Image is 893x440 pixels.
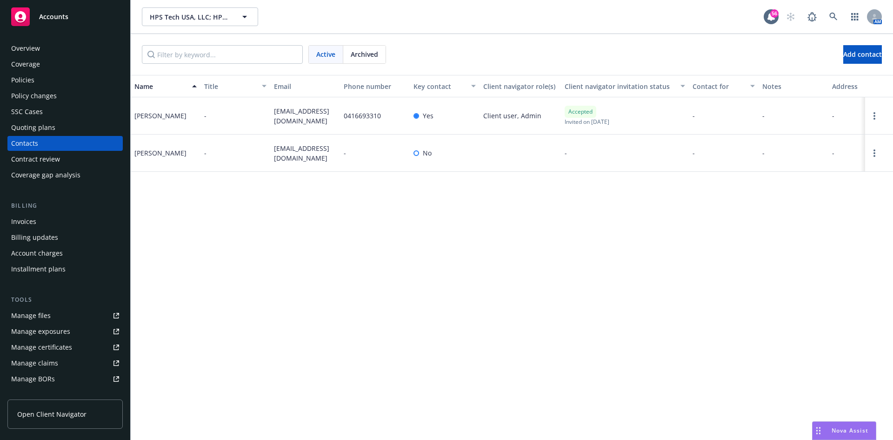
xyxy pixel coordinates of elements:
[832,426,868,434] span: Nova Assist
[7,246,123,261] a: Account charges
[480,75,561,97] button: Client navigator role(s)
[270,75,340,97] button: Email
[7,120,123,135] a: Quoting plans
[11,120,55,135] div: Quoting plans
[561,75,689,97] button: Client navigator invitation status
[150,12,230,22] span: HPS Tech USA, LLC; HPS Tech [US_STATE], LLC
[11,230,58,245] div: Billing updates
[813,422,824,440] div: Drag to move
[200,75,270,97] button: Title
[7,387,123,402] a: Summary of insurance
[568,108,593,116] span: Accepted
[7,340,123,355] a: Manage certificates
[812,421,876,440] button: Nova Assist
[762,111,765,121] span: -
[204,111,207,121] span: -
[204,81,256,91] div: Title
[11,340,72,355] div: Manage certificates
[7,308,123,323] a: Manage files
[7,214,123,229] a: Invoices
[7,372,123,386] a: Manage BORs
[7,230,123,245] a: Billing updates
[142,7,258,26] button: HPS Tech USA, LLC; HPS Tech [US_STATE], LLC
[11,324,70,339] div: Manage exposures
[11,168,80,183] div: Coverage gap analysis
[11,104,43,119] div: SSC Cases
[134,111,187,121] div: [PERSON_NAME]
[344,111,381,121] span: 0416693310
[11,262,66,277] div: Installment plans
[7,57,123,72] a: Coverage
[7,201,123,210] div: Billing
[869,110,880,122] a: Open options
[770,9,779,18] div: 56
[762,81,825,91] div: Notes
[410,75,480,97] button: Key contact
[344,81,406,91] div: Phone number
[7,4,123,30] a: Accounts
[11,88,57,103] div: Policy changes
[274,106,336,126] span: [EMAIL_ADDRESS][DOMAIN_NAME]
[11,356,58,371] div: Manage claims
[423,148,432,158] span: No
[134,148,187,158] div: [PERSON_NAME]
[7,41,123,56] a: Overview
[759,75,828,97] button: Notes
[134,81,187,91] div: Name
[11,214,36,229] div: Invoices
[693,148,695,158] span: -
[204,148,207,158] span: -
[7,88,123,103] a: Policy changes
[131,75,200,97] button: Name
[413,81,466,91] div: Key contact
[11,308,51,323] div: Manage files
[351,49,378,59] span: Archived
[423,111,433,121] span: Yes
[824,7,843,26] a: Search
[7,73,123,88] a: Policies
[693,111,695,121] span: -
[843,45,882,64] button: Add contact
[762,148,765,158] span: -
[7,136,123,151] a: Contacts
[869,148,880,159] a: Open options
[11,41,40,56] div: Overview
[11,73,34,88] div: Policies
[11,57,40,72] div: Coverage
[274,81,336,91] div: Email
[7,295,123,305] div: Tools
[274,143,336,163] span: [EMAIL_ADDRESS][DOMAIN_NAME]
[693,81,745,91] div: Contact for
[142,45,303,64] input: Filter by keyword...
[11,372,55,386] div: Manage BORs
[565,118,609,126] span: Invited on [DATE]
[846,7,864,26] a: Switch app
[7,104,123,119] a: SSC Cases
[17,409,87,419] span: Open Client Navigator
[7,356,123,371] a: Manage claims
[39,13,68,20] span: Accounts
[7,262,123,277] a: Installment plans
[689,75,759,97] button: Contact for
[843,50,882,59] span: Add contact
[565,148,567,158] span: -
[781,7,800,26] a: Start snowing
[565,81,675,91] div: Client navigator invitation status
[344,148,346,158] span: -
[803,7,821,26] a: Report a Bug
[11,136,38,151] div: Contacts
[483,81,557,91] div: Client navigator role(s)
[832,148,834,158] span: -
[11,152,60,167] div: Contract review
[7,168,123,183] a: Coverage gap analysis
[11,387,82,402] div: Summary of insurance
[832,111,834,121] span: -
[7,324,123,339] a: Manage exposures
[7,152,123,167] a: Contract review
[316,49,335,59] span: Active
[340,75,410,97] button: Phone number
[483,111,541,121] span: Client user, Admin
[11,246,63,261] div: Account charges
